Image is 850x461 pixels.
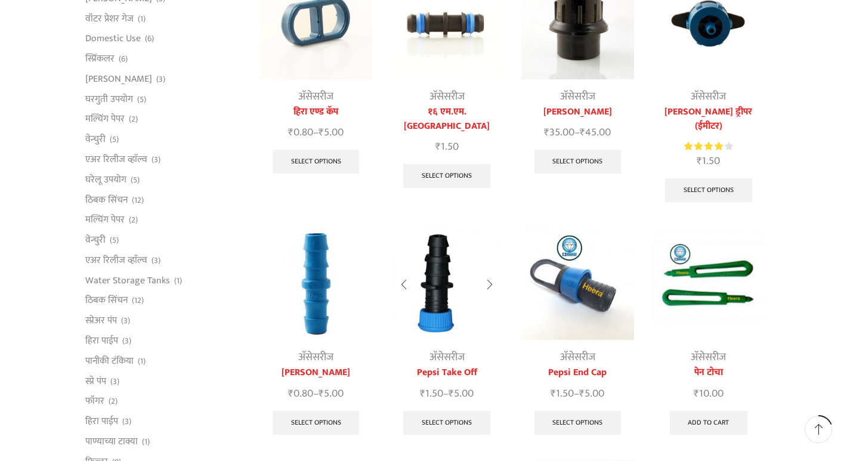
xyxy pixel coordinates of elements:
[652,227,765,340] img: PEN TOCHA
[551,385,556,403] span: ₹
[560,348,595,366] a: अ‍ॅसेसरीज
[652,105,765,134] a: [PERSON_NAME] ड्रीपर (ईमीटर)
[259,227,372,340] img: Lateral-Joiner-12-MM
[85,351,134,371] a: पानीकी टंकिया
[288,123,313,141] bdi: 0.80
[580,123,611,141] bdi: 45.00
[521,366,634,380] a: Pepsi End Cap
[449,385,454,403] span: ₹
[273,150,360,174] a: Select options for “हिरा एण्ड कॅप”
[85,69,152,89] a: [PERSON_NAME]
[319,123,324,141] span: ₹
[691,348,726,366] a: अ‍ॅसेसरीज
[403,164,490,188] a: Select options for “१६ एम.एम. जोईनर”
[665,178,752,202] a: Select options for “हिरा ओनलाईन ड्रीपर (ईमीटर)”
[109,395,118,407] span: (2)
[521,105,634,119] a: [PERSON_NAME]
[259,105,372,119] a: हिरा एण्ड कॅप
[110,234,119,246] span: (5)
[138,13,146,25] span: (1)
[288,385,293,403] span: ₹
[390,366,503,380] a: Pepsi Take Off
[129,113,138,125] span: (2)
[544,123,549,141] span: ₹
[694,385,724,403] bdi: 10.00
[156,73,165,85] span: (3)
[521,386,634,402] span: –
[85,230,106,250] a: वेन्चुरी
[138,355,146,367] span: (1)
[684,140,723,153] span: Rated out of 5
[429,88,465,106] a: अ‍ॅसेसरीज
[288,123,293,141] span: ₹
[670,411,748,435] a: Add to cart: “पेन टोचा”
[435,138,459,156] bdi: 1.50
[145,33,154,45] span: (6)
[85,371,106,391] a: स्प्रे पंप
[85,169,126,190] a: घरेलू उपयोग
[697,152,720,170] bdi: 1.50
[259,125,372,141] span: –
[132,295,144,307] span: (12)
[298,348,333,366] a: अ‍ॅसेसरीज
[534,150,622,174] a: Select options for “फ्लश व्हाॅल्व”
[319,123,344,141] bdi: 5.00
[85,49,115,69] a: स्प्रिंकलर
[85,109,125,129] a: मल्चिंग पेपर
[420,385,443,403] bdi: 1.50
[85,250,147,270] a: एअर रिलीज व्हाॅल्व
[521,125,634,141] span: –
[85,331,118,351] a: हिरा पाईप
[403,411,490,435] a: Select options for “Pepsi Take Off”
[288,385,313,403] bdi: 0.80
[697,152,702,170] span: ₹
[122,335,131,347] span: (3)
[131,174,140,186] span: (5)
[521,227,634,340] img: Pepsi End Cap
[110,134,119,146] span: (5)
[273,411,360,435] a: Select options for “हिरा लॅटरल जोईनर”
[390,105,503,134] a: १६ एम.एम. [GEOGRAPHIC_DATA]
[85,8,134,29] a: वॉटर प्रेशर गेज
[85,129,106,150] a: वेन्चुरी
[121,315,130,327] span: (3)
[85,29,141,49] a: Domestic Use
[429,348,465,366] a: अ‍ॅसेसरीज
[449,385,474,403] bdi: 5.00
[544,123,574,141] bdi: 35.00
[85,412,118,432] a: हिरा पाईप
[319,385,344,403] bdi: 5.00
[85,270,170,290] a: Water Storage Tanks
[390,386,503,402] span: –
[119,53,128,65] span: (6)
[694,385,699,403] span: ₹
[132,194,144,206] span: (12)
[152,154,160,166] span: (3)
[85,210,125,230] a: मल्चिंग पेपर
[691,88,726,106] a: अ‍ॅसेसरीज
[259,386,372,402] span: –
[85,311,117,331] a: स्प्रेअर पंप
[319,385,324,403] span: ₹
[174,275,182,287] span: (1)
[129,214,138,226] span: (2)
[85,391,104,412] a: फॉगर
[85,150,147,170] a: एअर रिलीज व्हाॅल्व
[142,436,150,448] span: (1)
[420,385,425,403] span: ₹
[137,94,146,106] span: (5)
[390,227,503,340] img: pepsi take up
[579,385,604,403] bdi: 5.00
[579,385,585,403] span: ₹
[652,366,765,380] a: पेन टोचा
[298,88,333,106] a: अ‍ॅसेसरीज
[110,376,119,388] span: (3)
[534,411,622,435] a: Select options for “Pepsi End Cap”
[152,255,160,267] span: (3)
[85,290,128,311] a: ठिबक सिंचन
[122,416,131,428] span: (3)
[85,431,138,451] a: पाण्याच्या टाक्या
[580,123,585,141] span: ₹
[259,366,372,380] a: [PERSON_NAME]
[85,89,133,109] a: घरगुती उपयोग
